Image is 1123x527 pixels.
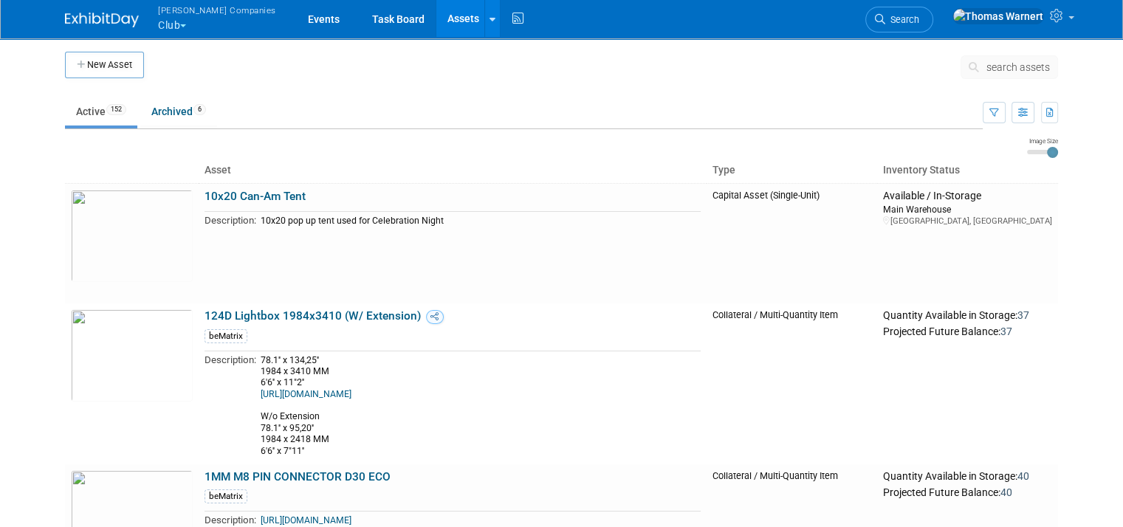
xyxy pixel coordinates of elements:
div: Main Warehouse [883,203,1052,216]
span: Search [885,14,919,25]
span: 40 [1017,470,1029,482]
a: Active152 [65,97,137,125]
span: 40 [1000,486,1012,498]
div: 78.1'' x 134,25'' 1984 x 3410 MM 6'6'' x 11"2'' W/o Extension 78.1'' x 95,20'' 1984 x 2418 MM 6'6... [261,355,701,457]
th: Asset [199,158,707,183]
div: Projected Future Balance: [883,323,1052,339]
td: Collateral / Multi-Quantity Item [707,303,877,464]
td: Capital Asset (Single-Unit) [707,183,877,303]
a: 10x20 Can-Am Tent [205,190,306,203]
img: Thomas Warnert [952,8,1044,24]
div: Quantity Available in Storage: [883,309,1052,323]
a: [URL][DOMAIN_NAME] [261,515,351,526]
div: [GEOGRAPHIC_DATA], [GEOGRAPHIC_DATA] [883,216,1052,227]
div: Quantity Available in Storage: [883,470,1052,483]
div: beMatrix [205,329,247,343]
a: Archived6 [140,97,217,125]
span: [PERSON_NAME] Companies [158,2,276,18]
span: 6 [193,104,206,115]
div: beMatrix [205,489,247,503]
div: 10x20 pop up tent used for Celebration Night [261,216,701,227]
span: search assets [986,61,1050,73]
td: Description: [205,351,256,458]
a: [URL][DOMAIN_NAME] [261,389,351,399]
th: Type [707,158,877,183]
td: Description: [205,212,256,229]
div: Image Size [1027,137,1058,145]
span: 152 [106,104,126,115]
img: ExhibitDay [65,13,139,27]
a: 124D Lightbox 1984x3410 (W/ Extension) [205,309,421,323]
button: search assets [961,55,1058,79]
a: Search [865,7,933,32]
div: Projected Future Balance: [883,483,1052,500]
div: Available / In-Storage [883,190,1052,203]
a: 1MM M8 PIN CONNECTOR D30 ECO [205,470,391,483]
span: 37 [1000,325,1012,337]
span: 37 [1017,309,1029,321]
button: New Asset [65,52,144,78]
